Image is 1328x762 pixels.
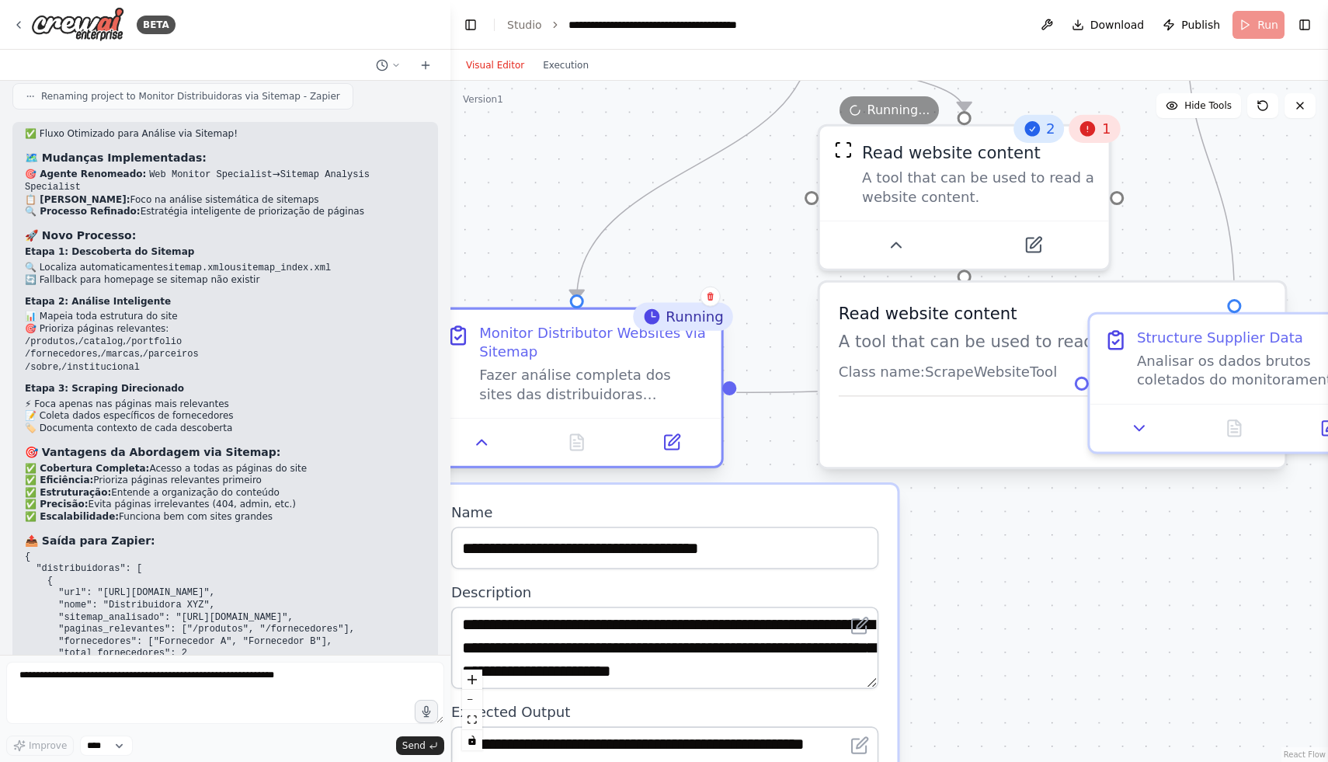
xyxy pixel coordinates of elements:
[565,33,824,299] g: Edge from 9d2e95fc-8b3c-4cf6-a457-7c448f82e62a to f15952b9-5c19-4288-981e-8df169c62386
[631,428,712,456] button: Open in side panel
[25,336,426,349] li: , ,
[78,336,123,347] code: /catalog
[29,739,67,752] span: Improve
[25,274,426,287] li: 🔄 Fallback para homepage se sitemap não existir
[61,362,140,373] code: /institucional
[1181,17,1220,33] span: Publish
[1294,14,1316,36] button: Show right sidebar
[25,169,426,194] li: →
[1102,120,1111,138] span: 1
[462,730,482,750] button: toggle interactivity
[1090,17,1145,33] span: Download
[25,349,98,360] code: /fornecedores
[25,336,75,347] code: /produtos
[25,410,426,423] li: 📝 Coleta dados específicos de fornecedores
[402,739,426,752] span: Send
[507,17,743,33] nav: breadcrumb
[25,311,426,323] li: 📊 Mapeia toda estrutura do site
[479,324,707,361] div: Monitor Distributor Websites via Sitemap
[1176,33,1246,299] g: Edge from e8059d3b-5298-4c80-a6d8-12eb9929345c to a3ebd449-2b1f-45ed-8f58-ad765c037c1b
[1156,93,1241,118] button: Hide Tools
[25,475,426,487] li: Prioriza páginas relevantes primeiro
[25,128,426,141] h2: ✅ Fluxo Otimizado para Análise via Sitemap!
[370,56,407,75] button: Switch to previous chat
[236,263,331,273] code: sitemap_index.xml
[862,141,1041,164] div: Read website content
[396,736,444,755] button: Send
[137,16,176,34] div: BETA
[1184,99,1232,112] span: Hide Tools
[25,206,426,218] li: Estratégia inteligente de priorização de páginas
[1137,329,1303,347] div: Structure Supplier Data
[25,262,426,275] li: 🔍 Localiza automaticamente ou
[839,301,1266,325] h3: Read website content
[839,363,1266,381] p: Class name: ScrapeWebsiteTool
[25,246,194,257] strong: Etapa 1: Descoberta do Sitemap
[462,670,482,750] div: React Flow controls
[25,323,426,374] li: 🎯 Prioriza páginas relevantes:
[149,169,272,180] code: Web Monitor Specialist
[413,56,438,75] button: Start a new chat
[430,312,724,473] div: RunningMonitor Distributor Websites via SitemapFazer análise completa dos sites das distribuidora...
[143,349,199,360] code: /parceiros
[1284,750,1326,759] a: React Flow attribution
[736,371,1074,404] g: Edge from f15952b9-5c19-4288-981e-8df169c62386 to a3ebd449-2b1f-45ed-8f58-ad765c037c1b
[462,670,482,690] button: zoom in
[25,511,119,522] strong: ✅ Escalabilidade:
[25,383,184,394] strong: Etapa 3: Scraping Direcionado
[451,583,878,602] label: Description
[25,169,146,179] strong: 🎯 Agente Renomeado:
[1156,11,1226,39] button: Publish
[846,611,874,639] button: Open in editor
[25,463,426,475] li: Acesso a todas as páginas do site
[25,463,149,474] strong: ✅ Cobertura Completa:
[25,487,111,498] strong: ✅ Estruturação:
[100,349,139,360] code: /marcas
[25,499,426,511] li: Evita páginas irrelevantes (404, admin, etc.)
[25,296,171,307] strong: Etapa 2: Análise Inteligente
[451,503,878,522] label: Name
[1066,11,1151,39] button: Download
[25,206,141,217] strong: 🔍 Processo Refinado:
[25,362,58,373] code: /sobre
[25,151,207,164] strong: 🗺️ Mudanças Implementadas:
[818,124,1111,271] div: 21ScrapeWebsiteToolRead website contentA tool that can be used to read a website content.Read web...
[415,700,438,723] button: Click to speak your automation idea
[25,229,136,242] strong: 🚀 Novo Processo:
[463,93,503,106] div: Version 1
[460,14,481,36] button: Hide left sidebar
[25,511,426,524] li: Funciona bem com sites grandes
[25,194,426,207] li: Foco na análise sistemática de sitemaps
[527,428,627,456] button: No output available
[41,90,340,103] span: Renaming project to Monitor Distribuidoras via Sitemap - Zapier
[25,398,426,411] li: ⚡ Foca apenas nas páginas mais relevantes
[25,446,280,458] strong: 🎯 Vantagens da Abordagem via Sitemap:
[163,263,224,273] code: sitemap.xml
[862,169,1094,206] div: A tool that can be used to read a website content.
[25,423,426,435] li: 🏷️ Documenta contexto de cada descoberta
[25,551,355,696] code: { "distribuidoras": [ { "url": "[URL][DOMAIN_NAME]", "nome": "Distribuidora XYZ", "sitemap_analis...
[534,56,598,75] button: Execution
[867,101,930,120] span: Running...
[462,710,482,730] button: fit view
[25,534,155,547] strong: 📤 Saída para Zapier:
[126,336,182,347] code: /portfolio
[846,731,874,759] button: Open in editor
[834,141,853,159] img: ScrapeWebsiteTool
[25,487,426,499] li: Entende a organização do conteúdo
[25,361,426,374] li: ,
[479,366,707,403] div: Fazer análise completa dos sites das distribuidoras {distributor_websites} através de seus sitema...
[25,194,130,205] strong: 📋 [PERSON_NAME]:
[839,329,1266,353] p: A tool that can be used to read a website content.
[25,348,426,361] li: , ,
[25,475,93,485] strong: ✅ Eficiência:
[31,7,124,42] img: Logo
[451,703,878,722] label: Expected Output
[462,690,482,710] button: zoom out
[457,56,534,75] button: Visual Editor
[633,303,733,331] div: Running
[507,19,542,31] a: Studio
[1046,120,1055,138] span: 2
[6,736,74,756] button: Improve
[967,231,1100,259] button: Open in side panel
